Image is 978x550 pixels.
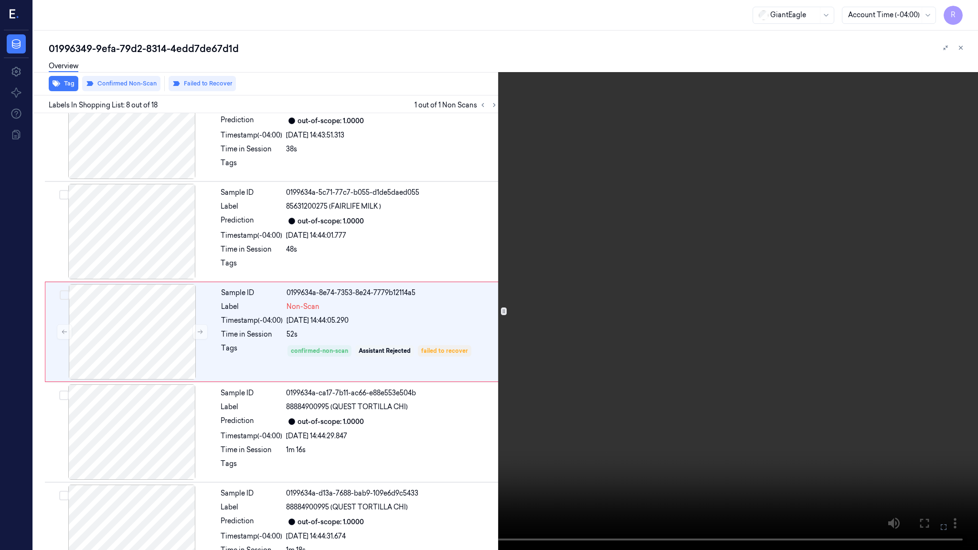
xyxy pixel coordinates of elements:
div: Sample ID [221,388,282,398]
button: R [944,6,963,25]
div: Prediction [221,115,282,127]
div: Sample ID [221,488,282,498]
div: Timestamp (-04:00) [221,531,282,541]
span: 88884900995 (QUEST TORTILLA CHI) [286,402,408,412]
div: 1m 16s [286,445,498,455]
div: Timestamp (-04:00) [221,316,283,326]
div: 48s [286,244,498,254]
div: [DATE] 14:44:05.290 [287,316,498,326]
button: Tag [49,76,78,91]
button: Select row [60,290,69,300]
div: [DATE] 14:44:29.847 [286,431,498,441]
div: out-of-scope: 1.0000 [298,517,364,527]
div: out-of-scope: 1.0000 [298,417,364,427]
div: Timestamp (-04:00) [221,231,282,241]
span: 88884900995 (QUEST TORTILLA CHI) [286,502,408,512]
div: Prediction [221,215,282,227]
div: 0199634a-5c71-77c7-b055-d1de5daed055 [286,188,498,198]
button: Select row [59,391,69,400]
div: 0199634a-d13a-7688-bab9-109e6d9c5433 [286,488,498,498]
div: out-of-scope: 1.0000 [298,116,364,126]
div: Time in Session [221,329,283,339]
div: Prediction [221,516,282,528]
div: 0199634a-ca17-7b11-ac66-e88e553e504b [286,388,498,398]
div: Timestamp (-04:00) [221,431,282,441]
span: 85631200275 (FAIRLIFE MILK ) [286,201,381,212]
div: Timestamp (-04:00) [221,130,282,140]
div: Sample ID [221,188,282,198]
div: Time in Session [221,445,282,455]
div: 52s [287,329,498,339]
div: Label [221,402,282,412]
div: Sample ID [221,288,283,298]
button: Select row [59,190,69,200]
div: Assistant Rejected [359,347,411,355]
button: Select row [59,491,69,500]
div: [DATE] 14:44:01.777 [286,231,498,241]
div: 0199634a-8e74-7353-8e24-7779b12114a5 [287,288,498,298]
div: Tags [221,343,283,359]
div: Time in Session [221,244,282,254]
div: Label [221,201,282,212]
div: [DATE] 14:43:51.313 [286,130,498,140]
span: Labels In Shopping List: 8 out of 18 [49,100,158,110]
div: Time in Session [221,144,282,154]
a: Overview [49,61,78,72]
div: 01996349-9efa-79d2-8314-4edd7de67d1d [49,42,970,55]
div: Tags [221,459,282,474]
div: Tags [221,258,282,274]
button: Failed to Recover [169,76,236,91]
div: confirmed-non-scan [291,347,348,355]
button: Confirmed Non-Scan [82,76,160,91]
div: Tags [221,158,282,173]
div: 38s [286,144,498,154]
span: Non-Scan [287,302,319,312]
div: Label [221,302,283,312]
div: Label [221,502,282,512]
div: Prediction [221,416,282,427]
span: 1 out of 1 Non Scans [415,99,500,111]
div: out-of-scope: 1.0000 [298,216,364,226]
div: [DATE] 14:44:31.674 [286,531,498,541]
div: failed to recover [421,347,468,355]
